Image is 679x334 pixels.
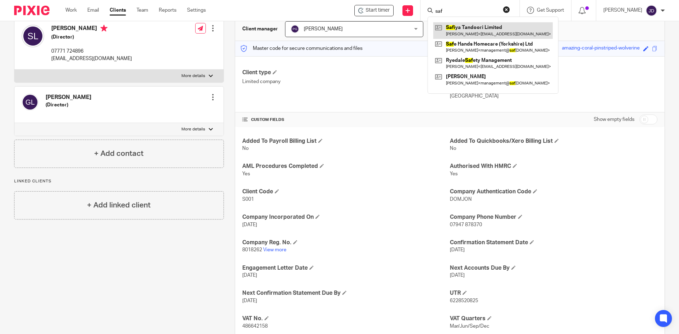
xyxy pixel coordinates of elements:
[450,93,657,100] p: [GEOGRAPHIC_DATA]
[435,8,498,15] input: Search
[94,148,144,159] h4: + Add contact
[110,7,126,14] a: Clients
[22,25,44,47] img: svg%3E
[450,163,657,170] h4: Authorised With HMRC
[242,247,262,252] span: 8018262
[242,239,450,246] h4: Company Reg. No.
[242,146,249,151] span: No
[65,7,77,14] a: Work
[450,171,458,176] span: Yes
[450,264,657,272] h4: Next Accounts Due By
[450,188,657,195] h4: Company Authentication Code
[242,163,450,170] h4: AML Procedures Completed
[242,197,254,202] span: S001
[450,324,489,329] span: Mar/Jun/Sep/Dec
[450,213,657,221] h4: Company Phone Number
[242,264,450,272] h4: Engagement Letter Date
[450,247,465,252] span: [DATE]
[450,289,657,297] h4: UTR
[14,6,50,15] img: Pixie
[242,222,257,227] span: [DATE]
[51,48,132,55] p: 07771 724896
[450,298,478,303] span: 6228520825
[354,5,394,16] div: Sally Landers Ltd
[450,239,657,246] h4: Confirmation Statement Date
[562,45,640,53] div: amazing-coral-pinstriped-wolverine
[159,7,176,14] a: Reports
[51,34,132,41] h5: (Director)
[242,69,450,76] h4: Client type
[503,6,510,13] button: Clear
[242,273,257,278] span: [DATE]
[603,7,642,14] p: [PERSON_NAME]
[242,137,450,145] h4: Added To Payroll Billing List
[100,25,108,32] i: Primary
[304,27,343,31] span: [PERSON_NAME]
[450,315,657,322] h4: VAT Quarters
[181,127,205,132] p: More details
[291,25,299,33] img: svg%3E
[87,200,151,211] h4: + Add linked client
[450,273,465,278] span: [DATE]
[263,247,286,252] a: View more
[14,178,224,184] p: Linked clients
[242,25,278,33] h3: Client manager
[242,213,450,221] h4: Company Incorporated On
[242,324,268,329] span: 486642158
[242,117,450,123] h4: CUSTOM FIELDS
[181,73,205,79] p: More details
[51,25,132,34] h4: [PERSON_NAME]
[450,146,456,151] span: No
[242,289,450,297] h4: Next Confirmation Statement Due By
[450,222,482,227] span: 07947 878370
[46,101,91,109] h5: (Director)
[46,94,91,101] h4: [PERSON_NAME]
[242,78,450,85] p: Limited company
[242,298,257,303] span: [DATE]
[537,8,564,13] span: Get Support
[242,171,250,176] span: Yes
[646,5,657,16] img: svg%3E
[242,315,450,322] h4: VAT No.
[51,55,132,62] p: [EMAIL_ADDRESS][DOMAIN_NAME]
[87,7,99,14] a: Email
[187,7,206,14] a: Settings
[22,94,39,111] img: svg%3E
[366,7,390,14] span: Start timer
[450,137,657,145] h4: Added To Quickbooks/Xero Billing List
[242,188,450,195] h4: Client Code
[137,7,148,14] a: Team
[594,116,634,123] label: Show empty fields
[240,45,362,52] p: Master code for secure communications and files
[450,197,472,202] span: DOMJON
